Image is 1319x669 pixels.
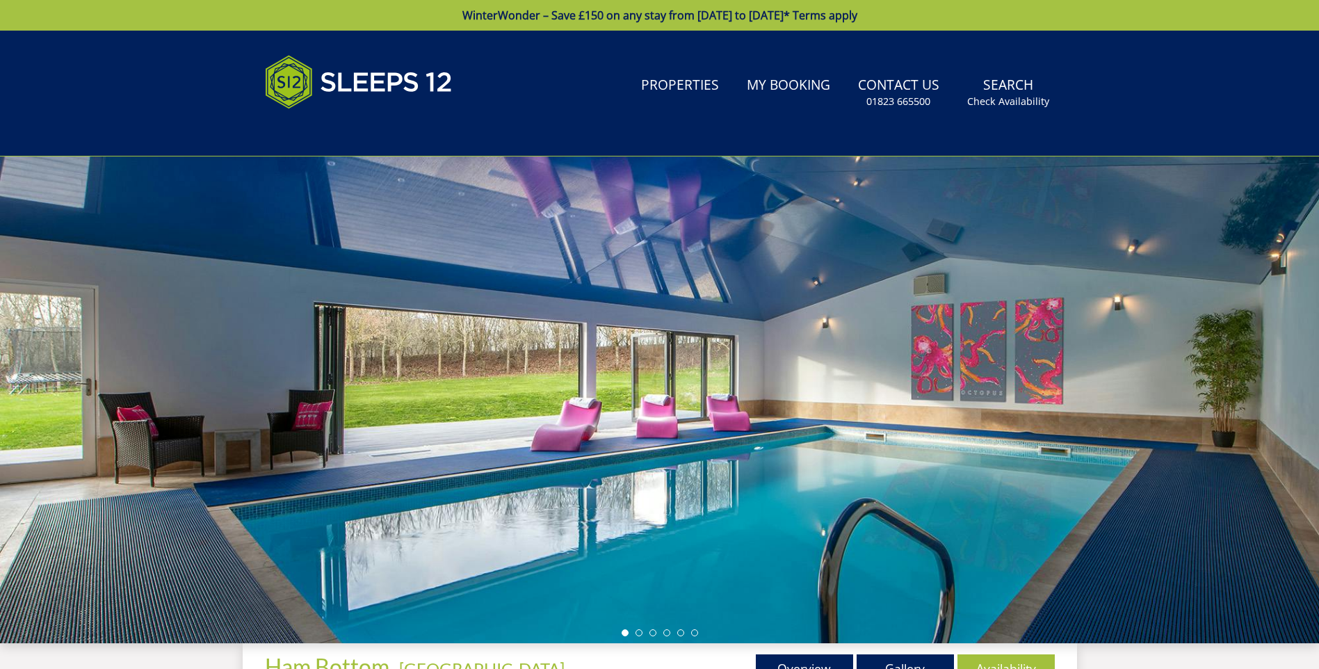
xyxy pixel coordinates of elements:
iframe: Customer reviews powered by Trustpilot [258,125,404,137]
a: Contact Us01823 665500 [852,70,945,115]
small: 01823 665500 [866,95,930,108]
a: Properties [636,70,725,102]
a: SearchCheck Availability [962,70,1055,115]
small: Check Availability [967,95,1049,108]
img: Sleeps 12 [265,47,453,117]
a: My Booking [741,70,836,102]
